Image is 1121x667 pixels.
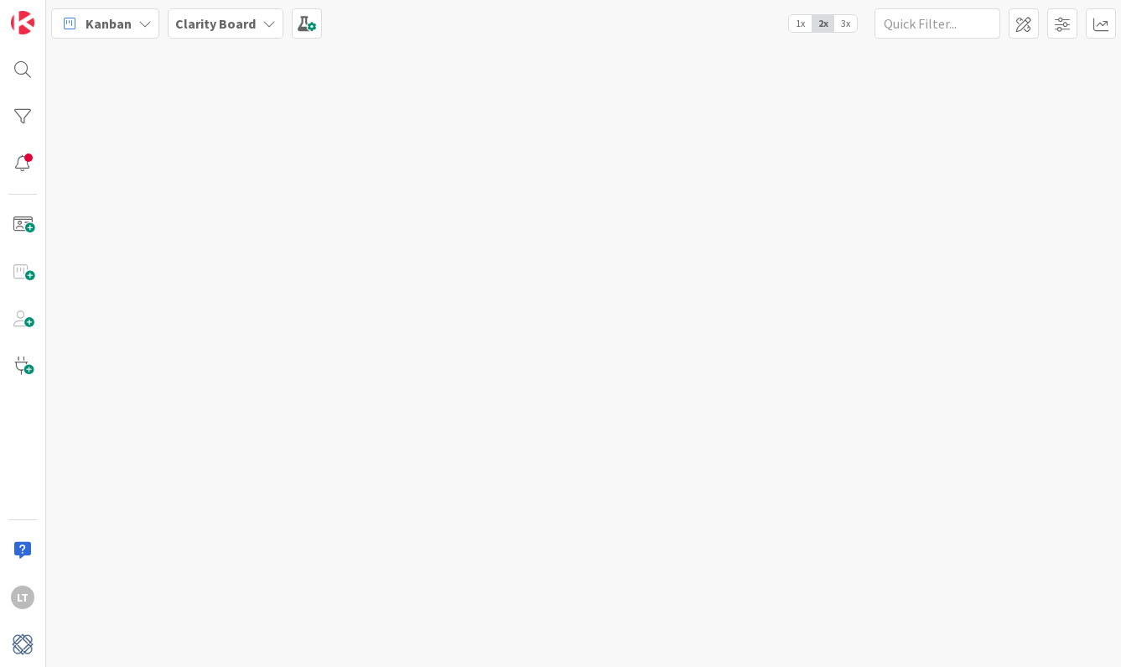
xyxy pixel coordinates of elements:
[834,15,857,32] span: 3x
[11,586,34,609] div: LT
[789,15,812,32] span: 1x
[11,633,34,656] img: avatar
[874,8,1000,39] input: Quick Filter...
[86,13,132,34] span: Kanban
[11,11,34,34] img: Visit kanbanzone.com
[175,15,256,32] b: Clarity Board
[812,15,834,32] span: 2x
